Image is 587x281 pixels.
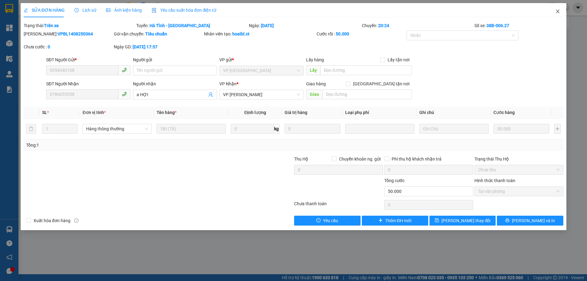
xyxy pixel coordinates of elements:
[46,80,130,87] div: SĐT Người Nhận
[323,217,338,224] span: Yêu cầu
[316,218,321,223] span: exclamation-circle
[219,56,304,63] div: VP gửi
[48,44,50,49] b: 0
[24,43,113,50] div: Chưa cước :
[378,218,383,223] span: plus
[145,31,167,36] b: Tiêu chuẩn
[293,200,384,211] div: Chưa thanh toán
[336,31,349,36] b: 50.000
[385,56,412,63] span: Lấy tận nơi
[285,124,340,134] input: 0
[248,22,361,29] div: Ngày:
[322,89,412,99] input: Dọc đường
[389,156,444,162] span: Phí thu hộ khách nhận trả
[223,66,300,75] span: VP Bình Lộc
[493,110,515,115] span: Cước hàng
[555,9,560,14] span: close
[133,56,217,63] div: Người gửi
[317,31,405,37] div: Cước rồi :
[122,67,127,72] span: phone
[320,65,412,75] input: Dọc đường
[232,31,250,36] b: hoaibl.ct
[429,216,496,226] button: save[PERSON_NAME] thay đổi
[244,110,266,115] span: Định lượng
[74,218,78,223] span: info-circle
[152,8,157,13] img: icon
[74,8,96,13] span: Lịch sử
[343,107,417,119] th: Loại phụ phí
[136,22,248,29] div: Tuyến:
[474,178,515,183] label: Hình thức thanh toán
[150,23,210,28] b: Hà Tĩnh - [GEOGRAPHIC_DATA]
[285,110,307,115] span: Giá trị hàng
[26,124,36,134] button: delete
[419,124,489,134] input: Ghi Chú
[294,157,308,161] span: Thu Hộ
[512,217,555,224] span: [PERSON_NAME] và In
[122,92,127,96] span: phone
[82,110,106,115] span: Đơn vị tính
[31,217,73,224] span: Xuất hóa đơn hàng
[493,124,549,134] input: 0
[337,156,383,162] span: Chuyển khoản ng. gửi
[385,217,411,224] span: Thêm ĐH mới
[505,218,509,223] span: printer
[474,22,564,29] div: Số xe:
[106,8,110,12] span: picture
[486,23,509,28] b: 38B-006.27
[24,8,65,13] span: SỬA ĐƠN HÀNG
[306,81,326,86] span: Giao hàng
[435,218,439,223] span: save
[294,216,361,226] button: exclamation-circleYêu cầu
[361,22,474,29] div: Chuyến:
[223,90,300,99] span: VP Hoàng Liệt
[274,124,280,134] span: kg
[86,124,148,133] span: Hàng thông thường
[133,80,217,87] div: Người nhận
[384,178,405,183] span: Tổng cước
[42,110,47,115] span: SL
[306,57,324,62] span: Lấy hàng
[554,124,561,134] button: plus
[157,124,226,134] input: VD: Bàn, Ghế
[24,8,28,12] span: edit
[378,23,389,28] b: 20:24
[478,187,560,196] span: Tại văn phòng
[441,217,491,224] span: [PERSON_NAME] thay đổi
[114,43,203,50] div: Ngày GD:
[474,156,563,162] div: Trạng thái Thu Hộ
[261,23,274,28] b: [DATE]
[46,56,130,63] div: SĐT Người Gửi
[74,8,79,12] span: clock-circle
[478,165,560,174] span: Chưa thu
[24,31,113,37] div: [PERSON_NAME]:
[497,216,563,226] button: printer[PERSON_NAME] và In
[362,216,428,226] button: plusThêm ĐH mới
[306,89,322,99] span: Giao
[208,92,213,97] span: user-add
[152,8,217,13] span: Yêu cầu xuất hóa đơn điện tử
[26,142,227,149] div: Tổng: 1
[351,80,412,87] span: [GEOGRAPHIC_DATA] tận nơi
[306,65,320,75] span: Lấy
[219,81,237,86] span: VP Nhận
[23,22,136,29] div: Trạng thái:
[133,44,158,49] b: [DATE] 17:57
[549,3,566,20] button: Close
[106,8,142,13] span: Ảnh kiện hàng
[44,23,59,28] b: Trên xe
[204,31,315,37] div: Nhân viên tạo:
[58,31,93,36] b: VPBL1408250364
[417,107,491,119] th: Ghi chú
[114,31,203,37] div: Gói vận chuyển:
[157,110,177,115] span: Tên hàng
